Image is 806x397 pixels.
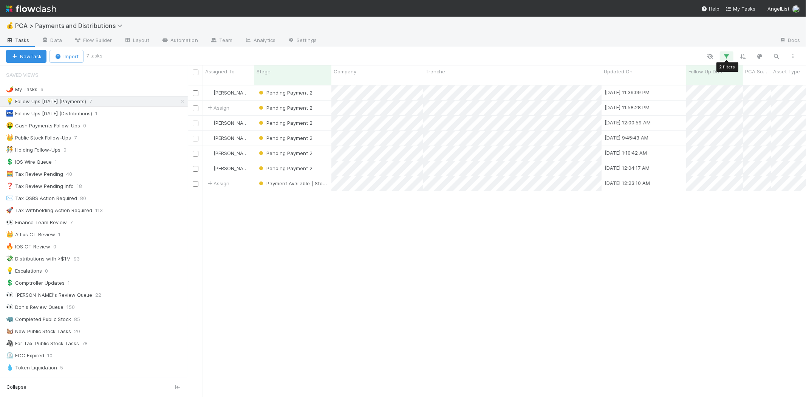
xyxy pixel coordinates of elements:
span: 💸 [6,255,14,262]
span: 💲 [6,279,14,286]
div: Token Liquidation [6,363,57,372]
div: For Tax: Public Stock Tasks [6,339,79,348]
span: 7 [74,133,84,143]
small: 7 tasks [87,53,102,59]
div: Tax Withholding Action Required [6,206,92,215]
span: ✉️ [6,195,14,201]
img: avatar_705b8750-32ac-4031-bf5f-ad93a4909bc8.png [206,150,212,156]
span: Pending Payment 2 [257,90,312,96]
div: [PERSON_NAME] [206,89,251,96]
input: Toggle Row Selected [193,90,198,96]
img: logo-inverted-e16ddd16eac7371096b0.svg [6,2,56,15]
span: 113 [95,206,110,215]
div: [DATE] 11:58:28 PM [605,104,650,111]
span: Follow Up Date [688,68,724,75]
div: [PERSON_NAME] [206,164,251,172]
span: Asset Type [773,68,800,75]
div: Tax Review Pending Info [6,181,74,191]
span: 40 [66,169,80,179]
span: Tasks [6,36,29,44]
a: Automation [155,35,204,47]
a: Team [204,35,238,47]
div: [PERSON_NAME]'s Review Queue [6,290,92,300]
span: PCA > Payments and Distributions [15,22,126,29]
div: Pending Payment 2 [257,104,312,112]
input: Toggle Row Selected [193,166,198,172]
span: Payment Available | Stock [257,180,328,186]
span: 🦏 [6,316,14,322]
span: Pending Payment 2 [257,150,312,156]
span: [PERSON_NAME] [213,90,252,96]
span: 👑 [6,231,14,237]
span: 93 [74,254,87,264]
span: 💡 [6,267,14,274]
div: Follow Ups [DATE] (Payments) [6,97,86,106]
span: 🤑 [6,122,14,129]
a: Analytics [238,35,282,47]
img: avatar_705b8750-32ac-4031-bf5f-ad93a4909bc8.png [206,135,212,141]
div: Distributions with >$1M [6,254,71,264]
div: [PERSON_NAME] [206,134,251,142]
span: 0 [83,121,94,130]
img: avatar_705b8750-32ac-4031-bf5f-ad93a4909bc8.png [206,120,212,126]
span: 7 [89,97,99,106]
div: [DATE] 9:45:43 AM [605,134,648,141]
span: 🧮 [6,171,14,177]
span: Collapse [6,384,26,391]
div: Altius CT Review [6,230,55,239]
span: Pending Payment 2 [257,135,312,141]
input: Toggle Row Selected [193,136,198,141]
span: 💰 [6,22,14,29]
span: 0 [45,266,56,276]
div: Pending Payment 2 [257,164,312,172]
span: 78 [82,339,95,348]
div: Pending Payment 2 [257,89,312,96]
button: Import [50,50,84,63]
div: [PERSON_NAME] [206,119,251,127]
span: ❓ [6,183,14,189]
span: Pending Payment 2 [257,165,312,171]
span: 🚀 [6,207,14,213]
div: New Public Stock Tasks [6,327,71,336]
span: AngelList [767,6,789,12]
input: Toggle Row Selected [193,121,198,126]
span: 80 [80,194,94,203]
div: Completed Public Stock [6,315,71,324]
div: Don's Review Queue [6,302,63,312]
span: 💡 [6,98,14,104]
div: [DATE] 11:39:09 PM [605,88,650,96]
span: Assign [206,180,229,187]
span: 1 [58,230,68,239]
div: Cash Payments Follow-Ups [6,121,80,130]
span: 10 [47,351,60,360]
span: [PERSON_NAME] [213,135,252,141]
img: avatar_705b8750-32ac-4031-bf5f-ad93a4909bc8.png [206,165,212,171]
div: [DATE] 1:10:42 AM [605,149,647,157]
input: Toggle All Rows Selected [193,70,198,75]
span: Assigned To [205,68,235,75]
div: Pending Payment 2 [257,149,312,157]
span: Stage [257,68,271,75]
div: IOS CT Review [6,242,50,251]
a: Layout [118,35,155,47]
input: Toggle Row Selected [193,181,198,187]
div: Comptroller Updates [6,278,65,288]
a: Settings [282,35,323,47]
span: 5 [60,363,71,372]
div: Tax Review Pending [6,169,63,179]
span: Assign [206,104,229,112]
span: Pending Payment 2 [257,105,312,111]
span: 👑 [6,134,14,141]
div: IOS Wire Queue [6,157,52,167]
div: Escalations [6,266,42,276]
span: Pending Payment 2 [257,120,312,126]
span: 👀 [6,304,14,310]
div: Follow Ups [DATE] (Distributions) [6,109,92,118]
a: Docs [773,35,806,47]
div: Tax QSBS Action Required [6,194,77,203]
span: [PERSON_NAME] [213,120,252,126]
input: Toggle Row Selected [193,151,198,157]
span: Company [334,68,356,75]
